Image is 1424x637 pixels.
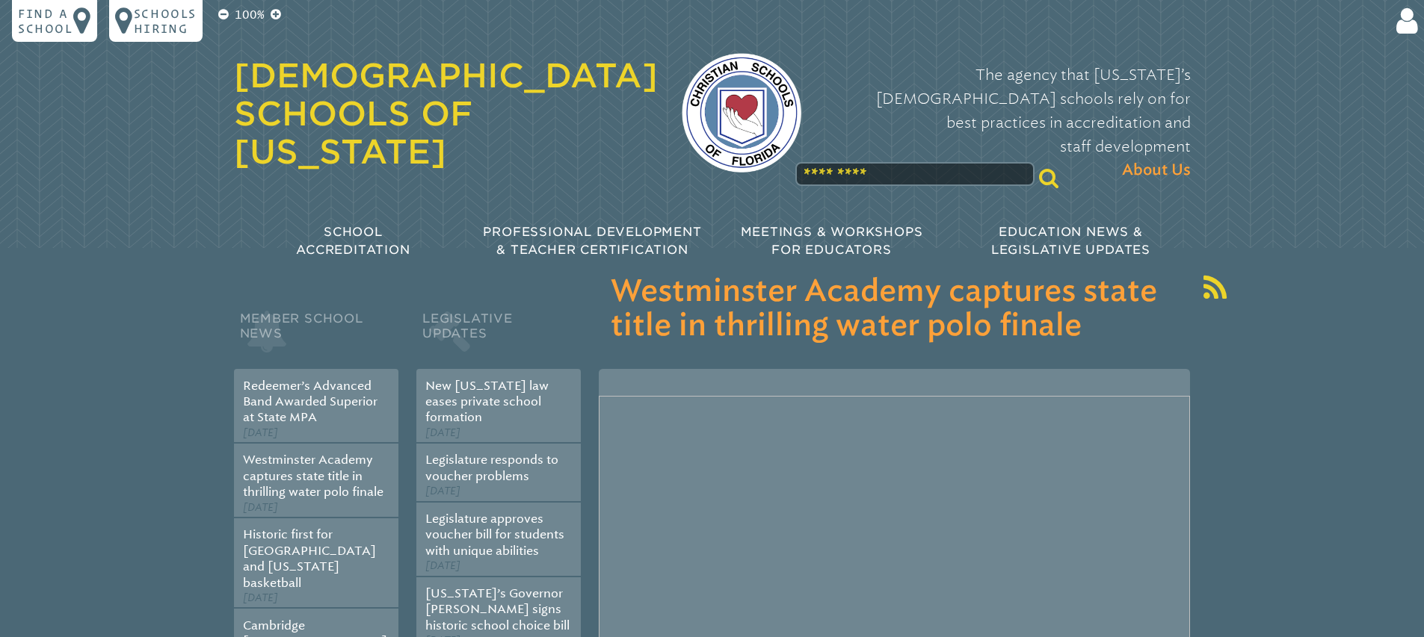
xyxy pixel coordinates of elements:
span: Professional Development & Teacher Certification [483,225,701,257]
span: [DATE] [425,485,460,497]
a: Legislature approves voucher bill for students with unique abilities [425,512,564,558]
a: Redeemer’s Advanced Band Awarded Superior at State MPA [243,379,377,425]
a: New [US_STATE] law eases private school formation [425,379,549,425]
img: csf-logo-web-colors.png [682,53,801,173]
span: [DATE] [243,501,278,514]
h2: Legislative Updates [416,308,581,369]
a: Historic first for [GEOGRAPHIC_DATA] and [US_STATE] basketball [243,527,376,589]
span: Meetings & Workshops for Educators [741,225,923,257]
span: [DATE] [425,426,460,439]
a: [DEMOGRAPHIC_DATA] Schools of [US_STATE] [234,56,658,171]
p: Schools Hiring [134,6,197,36]
p: The agency that [US_STATE]’s [DEMOGRAPHIC_DATA] schools rely on for best practices in accreditati... [825,63,1191,182]
h2: Member School News [234,308,398,369]
p: Find a school [18,6,73,36]
span: School Accreditation [296,225,410,257]
span: About Us [1122,158,1191,182]
a: [US_STATE]’s Governor [PERSON_NAME] signs historic school choice bill [425,586,570,633]
a: Legislature responds to voucher problems [425,453,558,482]
p: 100% [232,6,268,24]
h3: Westminster Academy captures state title in thrilling water polo finale [611,275,1178,344]
span: [DATE] [243,426,278,439]
span: [DATE] [243,591,278,604]
span: Education News & Legislative Updates [991,225,1150,257]
a: Westminster Academy captures state title in thrilling water polo finale [243,453,383,499]
span: [DATE] [425,559,460,572]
